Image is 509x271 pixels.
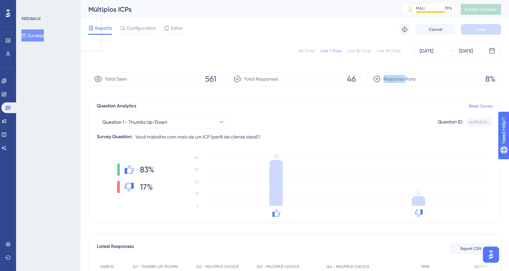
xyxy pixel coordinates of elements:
iframe: UserGuiding AI Assistant Launcher [481,245,501,265]
tspan: 38 [273,153,279,160]
span: Cancel [429,27,442,32]
span: Question 1 - Thumbs Up/Down [102,118,167,126]
span: ACTION [475,264,489,269]
tspan: 30 [194,167,199,172]
span: Response Rate [384,75,416,83]
span: Configuration [126,24,156,32]
span: Publish Changes [465,7,497,12]
span: Need Help? [16,2,42,10]
tspan: 0 [196,203,199,208]
span: 83% [140,164,154,175]
span: Q1 - THUMBS UP/DOWN [133,264,178,269]
button: Cancel [415,24,455,35]
div: Last 30 Days [347,48,371,54]
span: Export CSV [460,246,482,251]
div: All Times [299,48,315,54]
span: Q4 - MULTIPLE CHOICE [326,264,369,269]
tspan: 40 [194,155,199,160]
div: Múltiplos ICPs [88,5,385,14]
span: Latest Responses [97,243,134,255]
span: 46 [347,74,356,84]
span: 8% [485,74,495,84]
div: MAU [416,6,425,11]
div: Last 90 Days [376,48,401,54]
div: 79 % [445,6,452,11]
div: [DATE] [420,47,433,55]
button: Publish Changes [461,4,501,15]
button: Question 1 - Thumbs Up/Down [97,115,231,129]
tspan: 10 [195,191,199,196]
span: Q2 - MULTIPLE CHOICE [196,264,239,269]
button: Surveys [21,29,44,41]
tspan: 20 [194,179,199,184]
a: Reset Survey [469,103,493,109]
span: Editor [171,24,183,32]
button: Save [461,24,501,35]
span: Save [476,27,486,32]
div: Question ID: [438,118,463,126]
span: TIME [421,264,429,269]
span: USER ID [100,264,114,269]
span: Question Analytics [97,102,136,110]
span: 561 [205,74,217,84]
span: Total Seen [105,75,127,83]
span: Você trabalha com mais de um ICP (perfil de cliente ideal)? [135,133,261,141]
button: Export CSV [449,243,493,254]
span: 17% [140,182,153,192]
div: cbf5fd0d... [469,119,490,125]
div: [DATE] [459,47,473,55]
div: FEEDBACK [21,16,41,21]
tspan: 8 [417,189,420,196]
span: Total Responses [244,75,278,83]
div: Survey Question: [97,133,133,141]
span: Reports [95,24,112,32]
span: Q3 - MULTIPLE CHOICE [257,264,299,269]
div: Last 7 Days [320,48,342,54]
